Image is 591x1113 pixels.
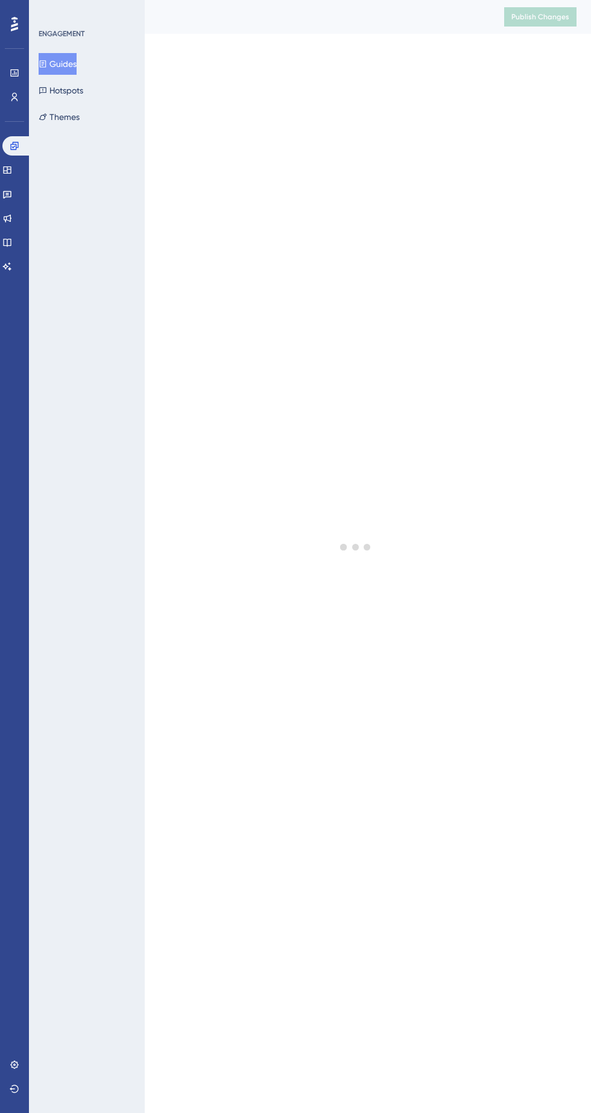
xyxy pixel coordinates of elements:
[504,7,577,27] button: Publish Changes
[39,80,83,101] button: Hotspots
[39,53,77,75] button: Guides
[511,12,569,22] span: Publish Changes
[39,106,80,128] button: Themes
[39,29,84,39] div: ENGAGEMENT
